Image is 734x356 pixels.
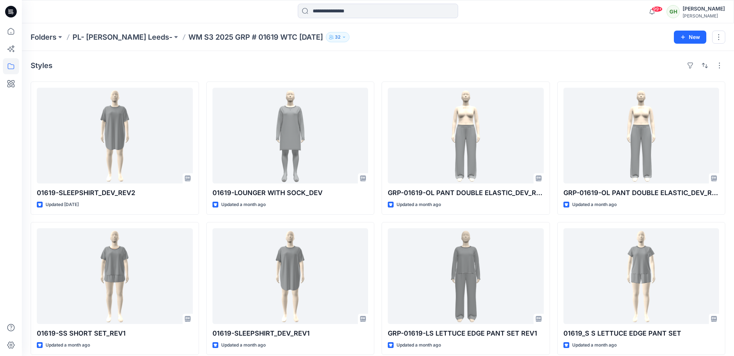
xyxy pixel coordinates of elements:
[37,188,193,198] p: 01619-SLEEPSHIRT_DEV_REV2
[388,188,544,198] p: GRP-01619-OL PANT DOUBLE ELASTIC_DEV_REV1
[674,31,706,44] button: New
[37,88,193,183] a: 01619-SLEEPSHIRT_DEV_REV2
[563,88,719,183] a: GRP-01619-OL PANT DOUBLE ELASTIC_DEV_REV2
[212,88,368,183] a: 01619-LOUNGER WITH SOCK_DEV
[388,228,544,324] a: GRP-01619-LS LETTUCE EDGE PANT SET REV1
[397,341,441,349] p: Updated a month ago
[388,88,544,183] a: GRP-01619-OL PANT DOUBLE ELASTIC_DEV_REV1
[683,13,725,19] div: [PERSON_NAME]
[37,328,193,339] p: 01619-SS SHORT SET_REV1
[212,228,368,324] a: 01619-SLEEPSHIRT_DEV_REV1
[212,328,368,339] p: 01619-SLEEPSHIRT_DEV_REV1
[46,201,79,209] p: Updated [DATE]
[37,228,193,324] a: 01619-SS SHORT SET_REV1
[683,4,725,13] div: [PERSON_NAME]
[667,5,680,18] div: GH
[188,32,323,42] p: WM S3 2025 GRP # 01619 WTC [DATE]
[221,341,266,349] p: Updated a month ago
[572,201,617,209] p: Updated a month ago
[388,328,544,339] p: GRP-01619-LS LETTUCE EDGE PANT SET REV1
[31,61,52,70] h4: Styles
[73,32,172,42] a: PL- [PERSON_NAME] Leeds-
[572,341,617,349] p: Updated a month ago
[46,341,90,349] p: Updated a month ago
[335,33,340,41] p: 32
[221,201,266,209] p: Updated a month ago
[397,201,441,209] p: Updated a month ago
[31,32,56,42] a: Folders
[563,188,719,198] p: GRP-01619-OL PANT DOUBLE ELASTIC_DEV_REV2
[563,228,719,324] a: 01619_S S LETTUCE EDGE PANT SET
[212,188,368,198] p: 01619-LOUNGER WITH SOCK_DEV
[563,328,719,339] p: 01619_S S LETTUCE EDGE PANT SET
[652,6,663,12] span: 99+
[326,32,350,42] button: 32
